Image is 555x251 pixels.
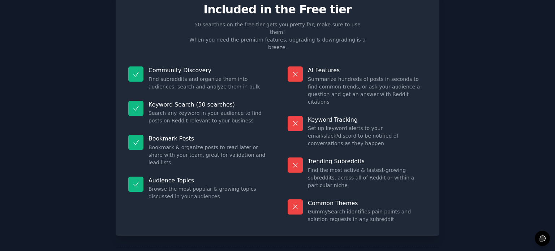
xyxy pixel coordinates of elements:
p: Included in the Free tier [123,3,432,16]
dd: Summarize hundreds of posts in seconds to find common trends, or ask your audience a question and... [308,75,427,106]
dd: Find subreddits and organize them into audiences, search and analyze them in bulk [149,75,267,91]
p: Keyword Search (50 searches) [149,101,267,108]
dd: Find the most active & fastest-growing subreddits, across all of Reddit or within a particular niche [308,166,427,189]
dd: GummySearch identifies pain points and solution requests in any subreddit [308,208,427,223]
dd: Browse the most popular & growing topics discussed in your audiences [149,185,267,200]
p: Audience Topics [149,177,267,184]
p: Common Themes [308,199,427,207]
p: Community Discovery [149,66,267,74]
dd: Set up keyword alerts to your email/slack/discord to be notified of conversations as they happen [308,125,427,147]
p: Bookmark Posts [149,135,267,142]
p: Trending Subreddits [308,157,427,165]
dd: Search any keyword in your audience to find posts on Reddit relevant to your business [149,109,267,125]
p: 50 searches on the free tier gets you pretty far, make sure to use them! When you need the premiu... [186,21,369,51]
dd: Bookmark & organize posts to read later or share with your team, great for validation and lead lists [149,144,267,166]
p: AI Features [308,66,427,74]
p: Keyword Tracking [308,116,427,124]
